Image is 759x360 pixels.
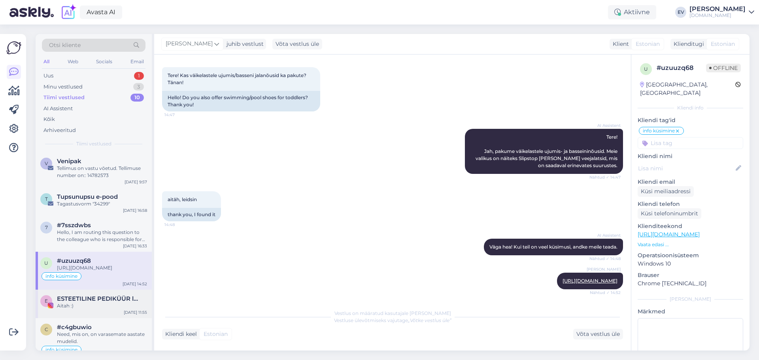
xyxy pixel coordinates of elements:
p: Windows 10 [638,260,743,268]
div: Hello! Do you also offer swimming/pool shoes for toddlers? Thank you! [162,91,320,111]
img: explore-ai [60,4,77,21]
span: V [45,160,48,166]
span: Vestluse ülevõtmiseks vajutage [334,317,451,323]
span: Tupsunupsu e-pood [57,193,118,200]
span: c [45,326,48,332]
div: [PERSON_NAME] [638,296,743,303]
div: [PERSON_NAME] [689,6,746,12]
div: Tagastusvorm "34299" [57,200,147,207]
div: Tellimus on vastu võetud. Tellimuse number on:: 14782573 [57,165,147,179]
a: [URL][DOMAIN_NAME] [563,278,617,284]
span: 14:47 [164,112,194,118]
div: Klienditugi [670,40,704,48]
div: Aitah :) [57,302,147,309]
div: AI Assistent [43,105,73,113]
span: Väga hea! Kui teil on veel küsimusi, andke meile teada. [489,244,617,250]
a: [PERSON_NAME][DOMAIN_NAME] [689,6,754,19]
div: Minu vestlused [43,83,83,91]
div: Arhiveeritud [43,126,76,134]
span: ESTEETILINE PEDIKÜÜR l PROBLEEMSED JALAD [57,295,139,302]
div: Need, mis on, on varasemate aastate mudelid. [57,331,147,345]
div: EV [675,7,686,18]
div: All [42,57,51,67]
span: Venipak [57,158,81,165]
p: Kliendi tag'id [638,116,743,124]
div: Kliendi keel [162,330,197,338]
div: # uzuuzq68 [657,63,706,73]
div: [DATE] 11:55 [124,309,147,315]
div: [DATE] 16:58 [123,207,147,213]
p: Chrome [TECHNICAL_ID] [638,279,743,288]
span: u [44,260,48,266]
div: Hello, I am routing this question to the colleague who is responsible for this topic. The reply m... [57,229,147,243]
span: Tere! Kas väikelastele ujumis/basseni jalanõusid ka pakute? Tänan! [168,72,308,85]
div: Küsi meiliaadressi [638,186,694,197]
div: Email [129,57,145,67]
div: Klient [610,40,629,48]
div: Võta vestlus üle [272,39,322,49]
span: Otsi kliente [49,41,81,49]
div: Võta vestlus üle [573,329,623,339]
div: [URL][DOMAIN_NAME] [57,264,147,271]
div: 10 [130,94,144,102]
p: Kliendi telefon [638,200,743,208]
div: Kõik [43,115,55,123]
div: Küsi telefoninumbrit [638,208,701,219]
span: info küsimine [45,274,77,279]
span: Estonian [636,40,660,48]
div: 3 [133,83,144,91]
div: thank you, I found it [162,208,221,221]
span: Estonian [711,40,735,48]
input: Lisa nimi [638,164,734,173]
span: AI Assistent [591,123,621,128]
span: #uzuuzq68 [57,257,91,264]
span: info küsimine [45,347,77,352]
input: Lisa tag [638,137,743,149]
div: Tiimi vestlused [43,94,85,102]
div: Uus [43,72,53,80]
span: Tiimi vestlused [76,140,111,147]
div: Socials [94,57,114,67]
span: Offline [706,64,741,72]
a: Avasta AI [80,6,122,19]
span: [PERSON_NAME] [587,266,621,272]
span: 7 [45,224,48,230]
p: Kliendi email [638,178,743,186]
p: Brauser [638,271,743,279]
span: Vestlus on määratud kasutajale [PERSON_NAME] [334,310,451,316]
div: Aktiivne [608,5,656,19]
span: Nähtud ✓ 14:48 [589,256,621,262]
span: Estonian [204,330,228,338]
span: Tere! Jah, pakume väikelastele ujumis- ja basseininõusid. Meie valikus on näiteks Slipstop [PERSO... [476,134,619,168]
span: 14:48 [164,222,194,228]
span: #c4gbuwio [57,324,92,331]
p: Operatsioonisüsteem [638,251,743,260]
div: Web [66,57,80,67]
img: Askly Logo [6,40,21,55]
span: #7sszdwbs [57,222,91,229]
p: Vaata edasi ... [638,241,743,248]
div: Kliendi info [638,104,743,111]
span: E [45,298,48,304]
i: „Võtke vestlus üle” [408,317,451,323]
span: info küsimine [643,128,675,133]
span: T [45,196,48,202]
div: [GEOGRAPHIC_DATA], [GEOGRAPHIC_DATA] [640,81,735,97]
div: 1 [134,72,144,80]
p: Klienditeekond [638,222,743,230]
p: Kliendi nimi [638,152,743,160]
span: Nähtud ✓ 14:52 [590,290,621,296]
span: [PERSON_NAME] [166,40,213,48]
div: [DOMAIN_NAME] [689,12,746,19]
span: u [644,66,648,72]
span: Nähtud ✓ 14:47 [589,174,621,180]
div: [DATE] 9:57 [125,179,147,185]
span: aitäh, leidsin [168,196,197,202]
a: [URL][DOMAIN_NAME] [638,231,700,238]
span: AI Assistent [591,232,621,238]
p: Märkmed [638,307,743,316]
div: [DATE] 14:52 [123,281,147,287]
div: juhib vestlust [223,40,264,48]
div: [DATE] 16:33 [123,243,147,249]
